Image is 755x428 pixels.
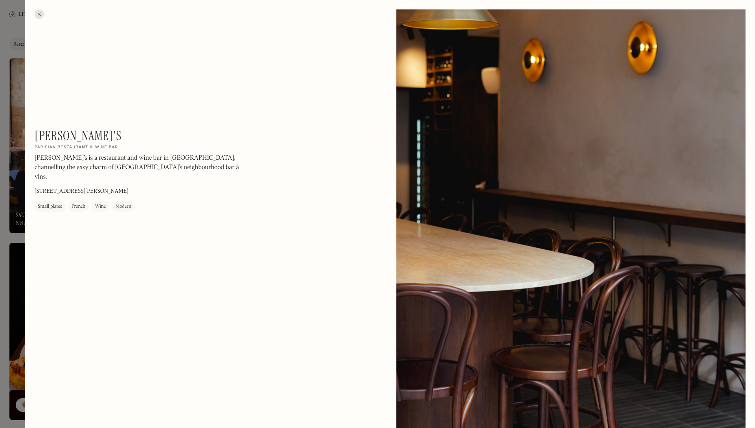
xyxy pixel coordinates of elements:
h2: Parisian restaurant & wine bar [35,145,118,151]
div: French [72,203,85,211]
p: [PERSON_NAME]’s is a restaurant and wine bar in [GEOGRAPHIC_DATA], channelling the easy charm of ... [35,154,247,182]
div: Small plates [38,203,62,211]
div: Modern [115,203,131,211]
p: [STREET_ADDRESS][PERSON_NAME] [35,188,129,196]
div: Wine [95,203,106,211]
h1: [PERSON_NAME]'s [35,128,122,143]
